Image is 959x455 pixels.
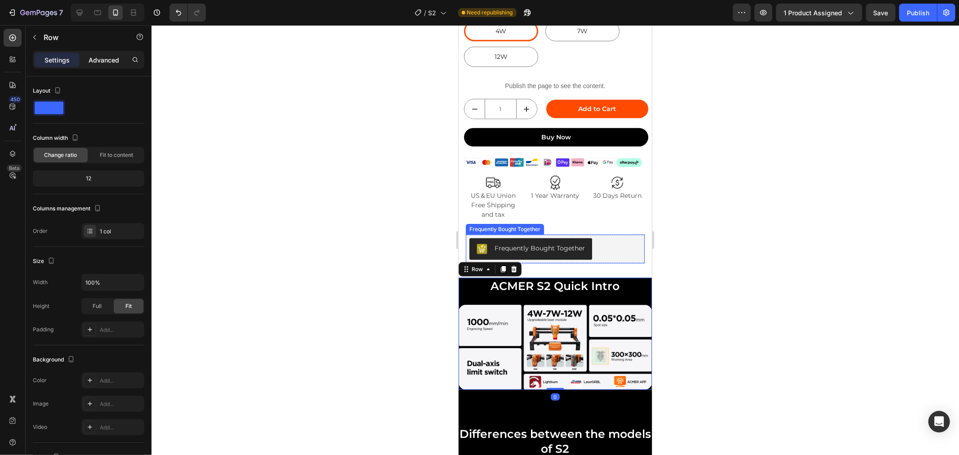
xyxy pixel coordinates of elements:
[907,8,929,18] div: Publish
[35,172,143,185] div: 12
[82,274,144,290] input: Auto
[33,85,63,97] div: Layout
[100,424,142,432] div: Add...
[45,55,70,65] p: Settings
[89,55,119,65] p: Advanced
[33,326,54,334] div: Padding
[33,376,47,384] div: Color
[33,203,103,215] div: Columns management
[33,400,49,408] div: Image
[899,4,937,22] button: Publish
[33,227,48,235] div: Order
[59,7,63,18] p: 7
[33,132,80,144] div: Column width
[424,8,427,18] span: /
[784,8,842,18] span: 1 product assigned
[33,354,76,366] div: Background
[33,255,57,268] div: Size
[93,302,102,310] span: Full
[4,4,67,22] button: 7
[169,4,206,22] div: Undo/Redo
[874,9,888,17] span: Save
[33,423,47,431] div: Video
[100,326,142,334] div: Add...
[776,4,862,22] button: 1 product assigned
[44,32,120,43] p: Row
[33,302,49,310] div: Height
[100,400,142,408] div: Add...
[125,302,132,310] span: Fit
[45,151,77,159] span: Change ratio
[100,377,142,385] div: Add...
[33,278,48,286] div: Width
[928,411,950,433] div: Open Intercom Messenger
[866,4,896,22] button: Save
[467,9,513,17] span: Need republishing
[100,227,142,236] div: 1 col
[7,165,22,172] div: Beta
[428,8,437,18] span: S2
[459,25,652,455] iframe: Design area
[9,96,22,103] div: 450
[100,151,133,159] span: Fit to content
